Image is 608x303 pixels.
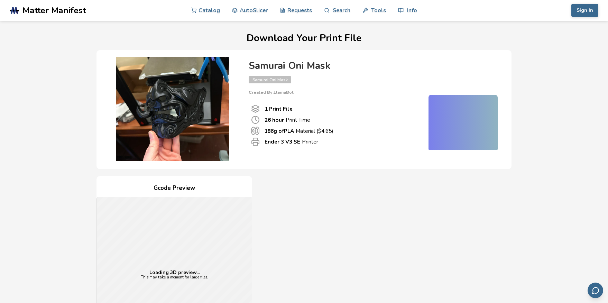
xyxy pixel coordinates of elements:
b: 26 hour [265,116,284,123]
p: Print Time [265,116,310,123]
span: Material Used [251,127,259,135]
span: Printer [251,137,260,146]
span: Number Of Print files [251,104,260,113]
p: Loading 3D preview... [141,270,208,275]
h4: Samurai Oni Mask [249,61,498,71]
b: 1 Print File [265,105,293,112]
img: Product [103,57,242,161]
span: Matter Manifest [22,6,86,15]
span: Print Time [251,116,260,124]
h1: Download Your Print File [12,33,596,44]
b: 186 g of PLA [264,127,294,135]
p: Printer [265,138,318,145]
button: Send feedback via email [588,283,603,298]
p: This may take a moment for large files. [141,275,208,280]
span: Samurai Oni Mask [249,76,291,83]
b: Ender 3 V3 SE [265,138,300,145]
h4: Gcode Preview [96,183,252,194]
p: Material ($ 4.65 ) [264,127,333,135]
p: Created By: LlamaBot [249,90,498,95]
button: Sign In [571,4,598,17]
